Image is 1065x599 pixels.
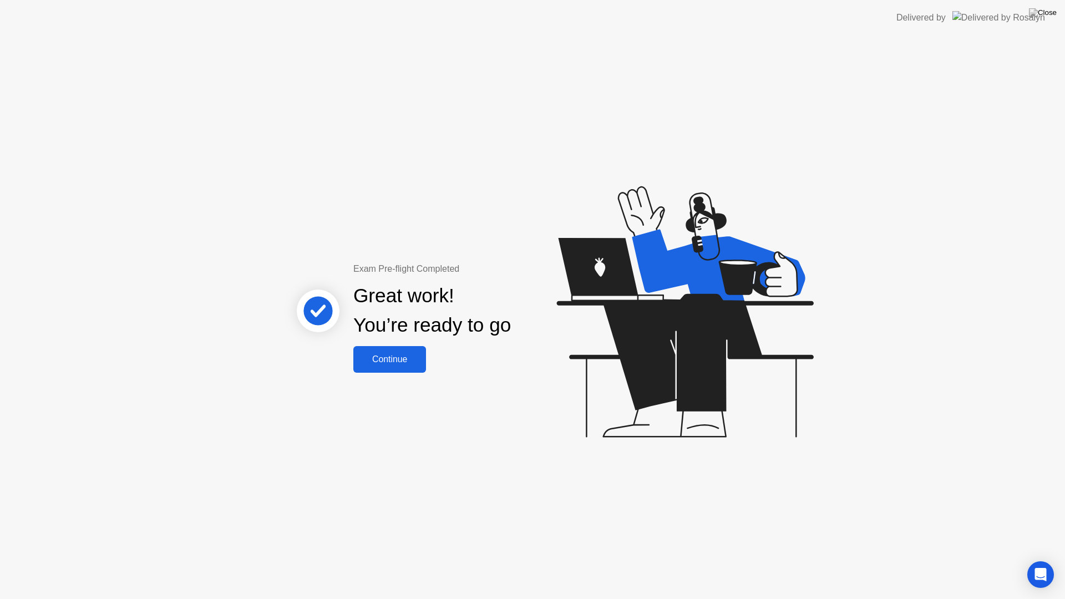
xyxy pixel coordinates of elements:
button: Continue [353,346,426,373]
div: Continue [357,354,423,364]
div: Delivered by [896,11,946,24]
div: Open Intercom Messenger [1027,561,1054,588]
img: Close [1029,8,1057,17]
div: Great work! You’re ready to go [353,281,511,340]
div: Exam Pre-flight Completed [353,262,582,276]
img: Delivered by Rosalyn [952,11,1045,24]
